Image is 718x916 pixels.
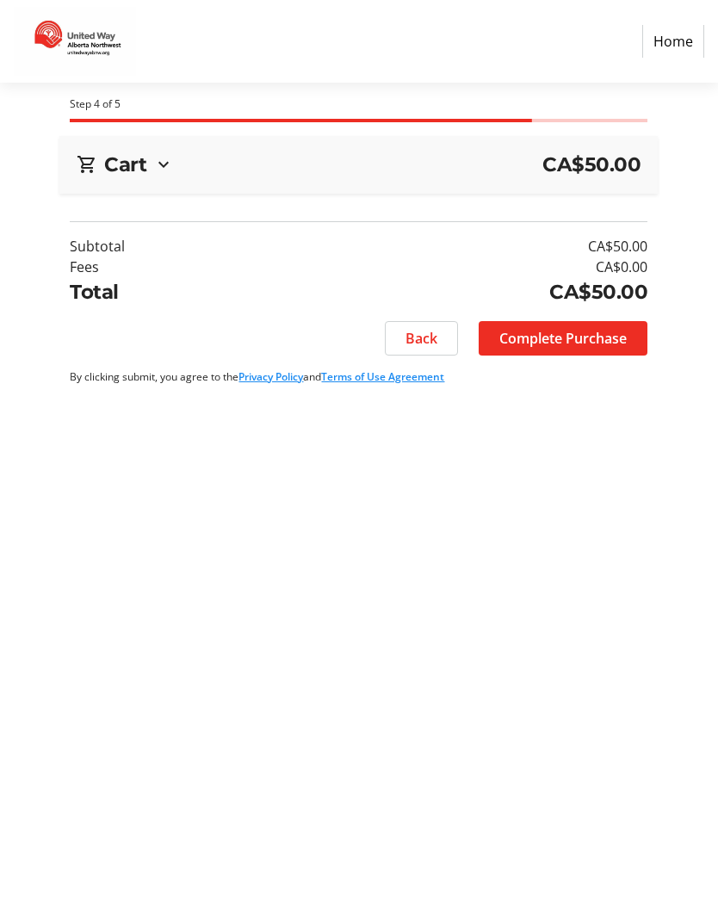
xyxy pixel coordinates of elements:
[77,150,641,179] div: CartCA$50.00
[479,321,647,356] button: Complete Purchase
[70,369,647,385] p: By clicking submit, you agree to the and
[70,96,647,112] div: Step 4 of 5
[70,236,277,257] td: Subtotal
[499,328,627,349] span: Complete Purchase
[70,257,277,277] td: Fees
[542,150,641,179] span: CA$50.00
[104,150,146,179] h2: Cart
[642,25,704,58] a: Home
[278,236,648,257] td: CA$50.00
[278,257,648,277] td: CA$0.00
[385,321,458,356] button: Back
[278,277,648,306] td: CA$50.00
[405,328,437,349] span: Back
[321,369,444,384] a: Terms of Use Agreement
[14,7,136,76] img: United Way Alberta Northwest's Logo
[238,369,303,384] a: Privacy Policy
[70,277,277,306] td: Total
